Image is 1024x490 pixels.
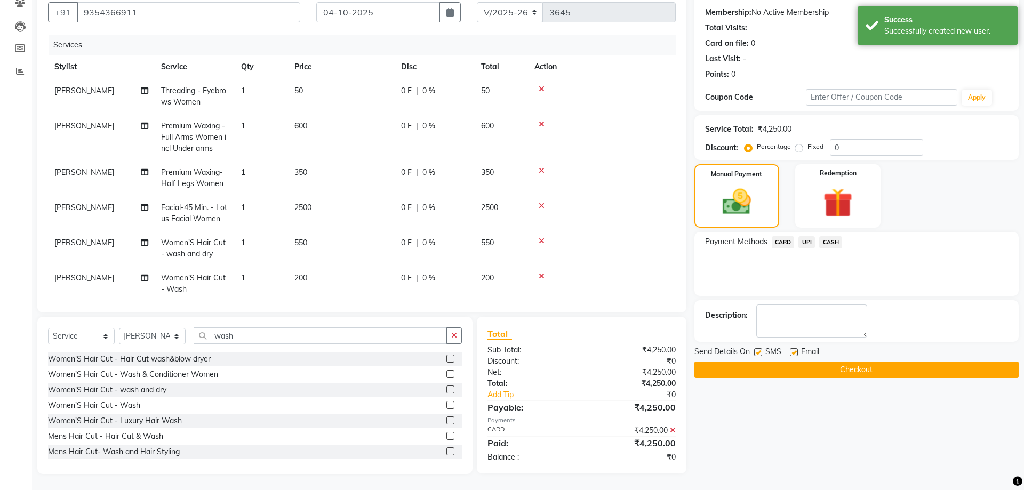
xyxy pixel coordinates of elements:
[758,124,791,135] div: ₹4,250.00
[194,327,447,344] input: Search or Scan
[528,55,676,79] th: Action
[814,184,862,221] img: _gift.svg
[54,203,114,212] span: [PERSON_NAME]
[48,415,182,427] div: Women'S Hair Cut - Luxury Hair Wash
[819,236,842,248] span: CASH
[155,55,235,79] th: Service
[54,121,114,131] span: [PERSON_NAME]
[401,272,412,284] span: 0 F
[479,356,581,367] div: Discount:
[54,86,114,95] span: [PERSON_NAME]
[731,69,735,80] div: 0
[820,168,857,178] label: Redemption
[581,452,683,463] div: ₹0
[294,238,307,247] span: 550
[416,272,418,284] span: |
[772,236,795,248] span: CARD
[395,55,475,79] th: Disc
[48,354,211,365] div: Women'S Hair Cut - Hair Cut wash&blow dryer
[161,238,226,259] span: Women'S Hair Cut - wash and dry
[705,142,738,154] div: Discount:
[48,431,163,442] div: Mens Hair Cut - Hair Cut & Wash
[711,170,762,179] label: Manual Payment
[479,344,581,356] div: Sub Total:
[161,167,223,188] span: Premium Waxing- Half Legs Women
[481,167,494,177] span: 350
[479,452,581,463] div: Balance :
[479,378,581,389] div: Total:
[801,346,819,359] span: Email
[757,142,791,151] label: Percentage
[161,203,227,223] span: Facial-45 Min. - Lotus Facial Women
[475,55,528,79] th: Total
[54,273,114,283] span: [PERSON_NAME]
[479,401,581,414] div: Payable:
[241,121,245,131] span: 1
[422,202,435,213] span: 0 %
[241,238,245,247] span: 1
[48,446,180,457] div: Mens Hair Cut- Wash and Hair Styling
[422,272,435,284] span: 0 %
[241,167,245,177] span: 1
[694,362,1019,378] button: Checkout
[422,85,435,97] span: 0 %
[241,86,245,95] span: 1
[743,53,746,65] div: -
[705,7,1008,18] div: No Active Membership
[481,121,494,131] span: 600
[416,167,418,178] span: |
[401,121,412,132] span: 0 F
[294,203,311,212] span: 2500
[765,346,781,359] span: SMS
[481,203,498,212] span: 2500
[401,85,412,97] span: 0 F
[48,384,166,396] div: Women'S Hair Cut - wash and dry
[481,86,490,95] span: 50
[416,237,418,248] span: |
[77,2,300,22] input: Search by Name/Mobile/Email/Code
[422,121,435,132] span: 0 %
[401,237,412,248] span: 0 F
[705,69,729,80] div: Points:
[416,202,418,213] span: |
[581,425,683,436] div: ₹4,250.00
[294,121,307,131] span: 600
[705,124,754,135] div: Service Total:
[581,344,683,356] div: ₹4,250.00
[884,26,1010,37] div: Successfully created new user.
[962,90,992,106] button: Apply
[581,356,683,367] div: ₹0
[48,2,78,22] button: +91
[705,38,749,49] div: Card on file:
[49,35,684,55] div: Services
[54,167,114,177] span: [PERSON_NAME]
[884,14,1010,26] div: Success
[48,400,140,411] div: Women'S Hair Cut - Wash
[705,310,748,321] div: Description:
[694,346,750,359] span: Send Details On
[481,238,494,247] span: 550
[581,401,683,414] div: ₹4,250.00
[422,237,435,248] span: 0 %
[487,416,676,425] div: Payments
[161,86,226,107] span: Threading - Eyebrows Women
[581,367,683,378] div: ₹4,250.00
[288,55,395,79] th: Price
[235,55,288,79] th: Qty
[798,236,815,248] span: UPI
[479,437,581,449] div: Paid:
[48,369,218,380] div: Women'S Hair Cut - Wash & Conditioner Women
[807,142,823,151] label: Fixed
[401,167,412,178] span: 0 F
[479,389,598,400] a: Add Tip
[479,425,581,436] div: CARD
[241,203,245,212] span: 1
[294,167,307,177] span: 350
[479,367,581,378] div: Net:
[422,167,435,178] span: 0 %
[581,437,683,449] div: ₹4,250.00
[48,55,155,79] th: Stylist
[481,273,494,283] span: 200
[416,121,418,132] span: |
[705,53,741,65] div: Last Visit:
